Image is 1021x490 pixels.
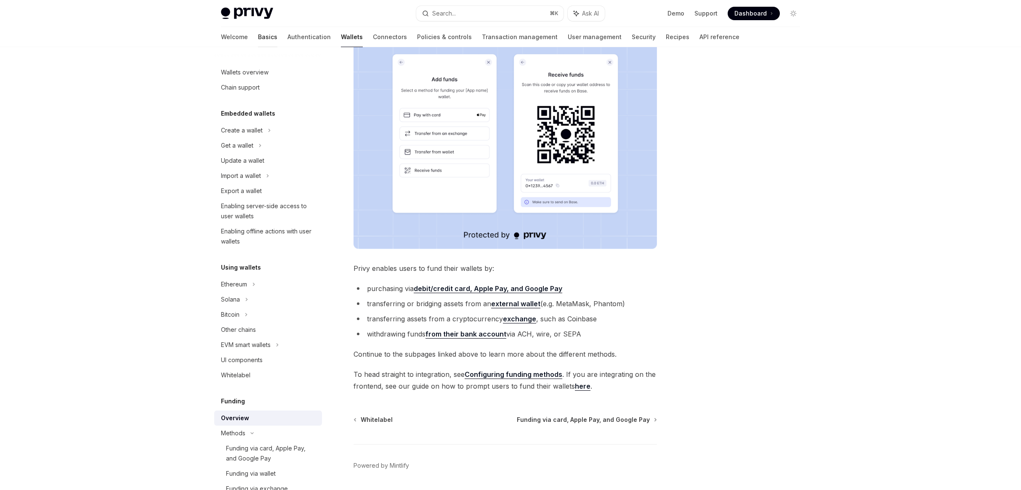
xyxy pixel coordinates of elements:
[221,413,249,423] div: Overview
[482,27,558,47] a: Transaction management
[214,322,322,337] a: Other chains
[432,8,456,19] div: Search...
[373,27,407,47] a: Connectors
[503,315,536,323] a: exchange
[550,10,558,17] span: ⌘ K
[734,9,767,18] span: Dashboard
[221,125,263,135] div: Create a wallet
[214,441,322,466] a: Funding via card, Apple Pay, and Google Pay
[575,382,590,391] a: here
[221,325,256,335] div: Other chains
[361,416,393,424] span: Whitelabel
[425,330,506,339] a: from their bank account
[221,8,273,19] img: light logo
[354,262,657,274] span: Privy enables users to fund their wallets by:
[517,416,656,424] a: Funding via card, Apple Pay, and Google Pay
[417,27,472,47] a: Policies & controls
[221,396,245,406] h5: Funding
[214,199,322,224] a: Enabling server-side access to user wallets
[694,9,718,18] a: Support
[503,315,536,323] strong: exchange
[354,328,657,340] li: withdrawing funds via ACH, wire, or SEPA
[354,416,393,424] a: Whitelabel
[354,283,657,294] li: purchasing via
[354,298,657,310] li: transferring or bridging assets from an (e.g. MetaMask, Phantom)
[699,27,739,47] a: API reference
[221,140,253,151] div: Get a wallet
[221,428,245,438] div: Methods
[221,279,247,289] div: Ethereum
[416,6,564,21] button: Search...⌘K
[221,310,239,320] div: Bitcoin
[491,299,540,308] a: external wallet
[221,109,275,119] h5: Embedded wallets
[214,466,322,481] a: Funding via wallet
[221,201,317,221] div: Enabling server-side access to user wallets
[214,65,322,80] a: Wallets overview
[787,7,800,20] button: Toggle dark mode
[568,27,622,47] a: User management
[214,183,322,199] a: Export a wallet
[341,27,363,47] a: Wallets
[214,368,322,383] a: Whitelabel
[667,9,684,18] a: Demo
[221,27,248,47] a: Welcome
[354,313,657,325] li: transferring assets from a cryptocurrency , such as Coinbase
[221,67,269,77] div: Wallets overview
[354,348,657,360] span: Continue to the subpages linked above to learn more about the different methods.
[354,368,657,392] span: To head straight to integration, see . If you are integrating on the frontend, see our guide on h...
[214,153,322,168] a: Update a wallet
[221,262,261,273] h5: Using wallets
[221,82,260,93] div: Chain support
[666,27,689,47] a: Recipes
[221,370,250,380] div: Whitelabel
[221,156,264,166] div: Update a wallet
[287,27,331,47] a: Authentication
[221,226,317,246] div: Enabling offline actions with user wallets
[214,80,322,95] a: Chain support
[214,352,322,368] a: UI components
[221,294,240,305] div: Solana
[728,7,780,20] a: Dashboard
[226,443,317,464] div: Funding via card, Apple Pay, and Google Pay
[221,355,263,365] div: UI components
[582,9,599,18] span: Ask AI
[354,32,657,249] img: images/Funding.png
[354,461,409,470] a: Powered by Mintlify
[214,224,322,249] a: Enabling offline actions with user wallets
[221,186,262,196] div: Export a wallet
[465,370,562,379] a: Configuring funding methods
[221,171,261,181] div: Import a wallet
[517,416,650,424] span: Funding via card, Apple Pay, and Google Pay
[632,27,656,47] a: Security
[214,411,322,426] a: Overview
[221,340,271,350] div: EVM smart wallets
[414,284,562,293] a: debit/credit card, Apple Pay, and Google Pay
[226,469,276,479] div: Funding via wallet
[568,6,605,21] button: Ask AI
[258,27,277,47] a: Basics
